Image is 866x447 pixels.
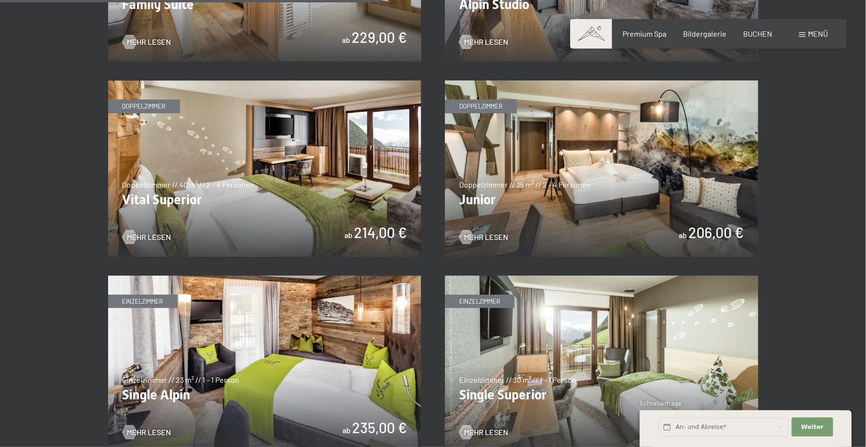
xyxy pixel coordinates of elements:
a: Mehr Lesen [459,232,508,242]
span: Weiter [801,423,824,431]
span: Mehr Lesen [464,232,508,242]
a: Single Alpin [108,276,422,282]
a: Junior [445,81,758,87]
a: Bildergalerie [684,29,727,38]
img: Junior [445,80,758,257]
span: Mehr Lesen [127,37,171,47]
a: Mehr Lesen [122,37,171,47]
span: Mehr Lesen [464,37,508,47]
a: Mehr Lesen [459,427,508,437]
span: Mehr Lesen [464,427,508,437]
a: Vital Superior [108,81,422,87]
a: Premium Spa [623,29,666,38]
button: Weiter [792,417,833,437]
span: Mehr Lesen [127,427,171,437]
a: Mehr Lesen [459,37,508,47]
a: Mehr Lesen [122,232,171,242]
a: Mehr Lesen [122,427,171,437]
a: BUCHEN [744,29,773,38]
a: Single Superior [445,276,758,282]
span: Mehr Lesen [127,232,171,242]
img: Vital Superior [108,80,422,257]
span: Schnellanfrage [640,399,681,407]
span: Menü [808,29,828,38]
